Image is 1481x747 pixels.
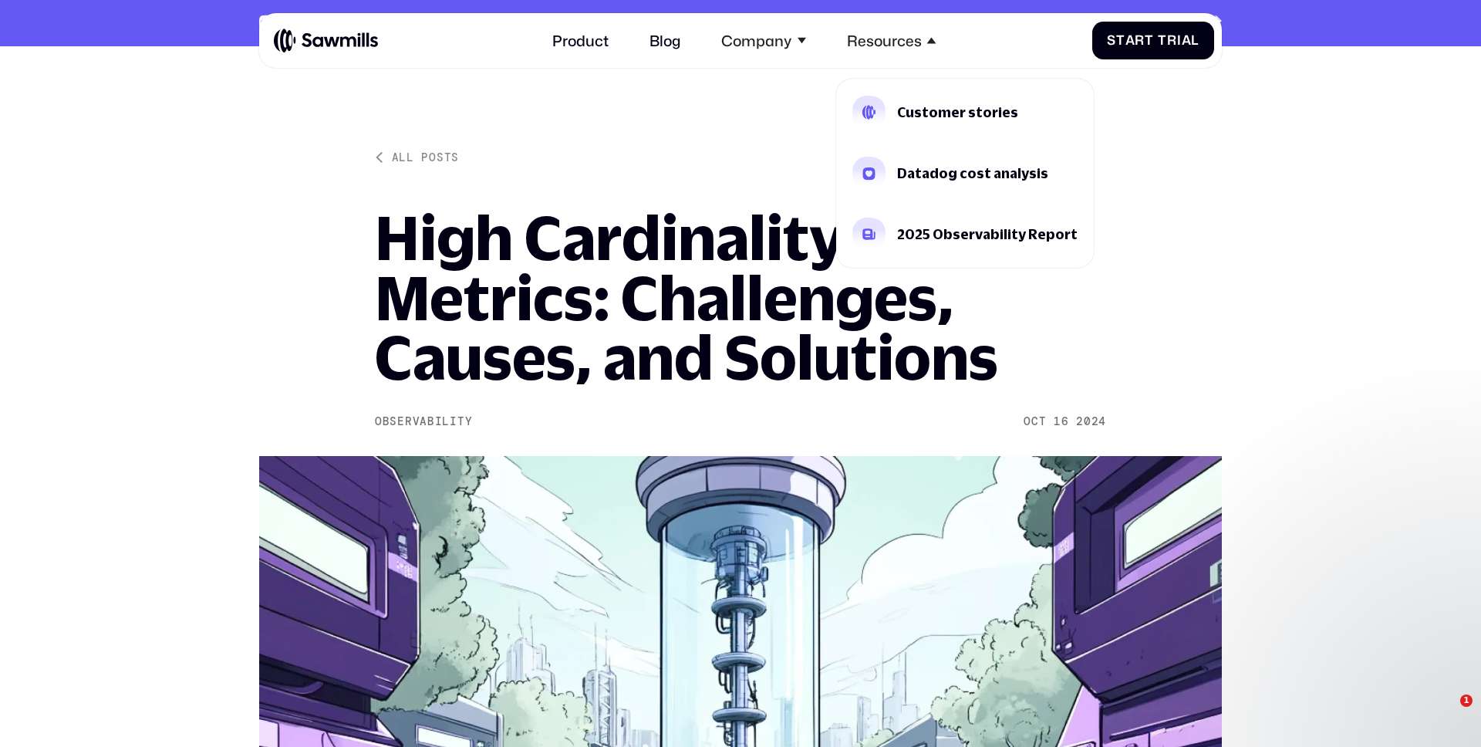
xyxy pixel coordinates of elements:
a: Customer stories [842,84,1088,140]
div: Customer stories [897,106,1018,119]
a: 2025 Observability Report [842,207,1088,262]
span: S [1107,32,1116,48]
div: Company [710,20,817,60]
span: r [1167,32,1177,48]
a: Product [541,20,620,60]
span: a [1125,32,1135,48]
a: StartTrial [1092,22,1215,59]
div: Datadog cost analysis [897,167,1048,180]
iframe: Intercom live chat [1429,695,1466,732]
a: All posts [375,150,459,164]
span: r [1135,32,1145,48]
a: Datadog cost analysis [842,146,1088,201]
div: Resources [836,20,947,60]
div: Resources [847,32,922,49]
div: Company [721,32,791,49]
span: i [1177,32,1182,48]
span: T [1158,32,1167,48]
span: 1 [1460,695,1473,707]
nav: Resources [836,60,1095,268]
div: All posts [392,150,459,164]
span: l [1191,32,1199,48]
span: a [1182,32,1192,48]
div: 2024 [1076,415,1106,428]
a: Blog [638,20,692,60]
h1: High Cardinality in Metrics: Challenges, Causes, and Solutions [375,208,1106,387]
div: Observability [375,415,472,428]
div: 16 [1054,415,1068,428]
div: 2025 Observability Report [897,228,1078,241]
div: Oct [1024,415,1046,428]
span: t [1116,32,1125,48]
span: t [1145,32,1154,48]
